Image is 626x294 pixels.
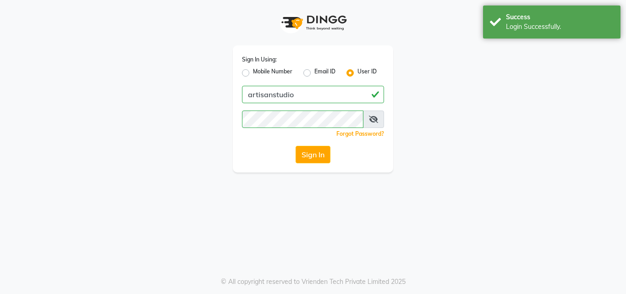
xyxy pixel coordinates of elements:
[242,55,277,64] label: Sign In Using:
[253,67,292,78] label: Mobile Number
[357,67,377,78] label: User ID
[506,22,614,32] div: Login Successfully.
[242,86,384,103] input: Username
[336,130,384,137] a: Forgot Password?
[242,111,363,128] input: Username
[276,9,350,36] img: logo1.svg
[296,146,330,163] button: Sign In
[506,12,614,22] div: Success
[314,67,335,78] label: Email ID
